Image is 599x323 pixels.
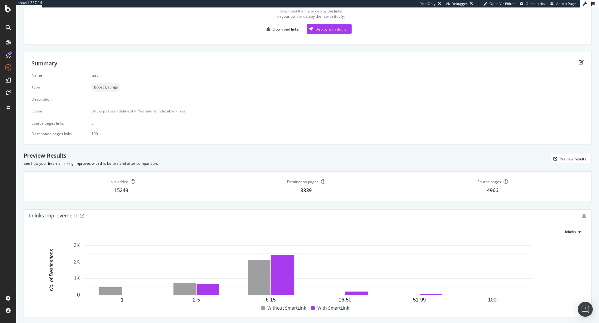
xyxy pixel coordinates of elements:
text: 1K [74,276,80,281]
span: With SmartLink [317,304,349,312]
text: 51-99 [413,297,426,302]
div: Type [32,84,81,90]
span: Yes [138,108,144,114]
div: 5 [91,121,584,126]
div: test [91,73,584,78]
span: Open in dev [526,1,546,6]
div: See how your internal linking improves with this before and after comparison. [24,161,158,166]
div: Name [32,73,81,78]
div: Destination pages [287,179,319,184]
div: Download the file to deploy the links on your own or deploy them with Botify. [276,8,345,19]
button: Download links [264,24,304,34]
svg: A chart. [29,242,587,304]
div: ReadOnly: [420,1,436,6]
div: Destination pages links [32,131,81,136]
div: Preview results [560,156,586,162]
div: Source pages links [32,121,81,126]
text: 100+ [488,297,499,302]
text: 0 [77,292,80,297]
a: Open in dev [520,1,546,6]
div: Source pages [477,179,501,184]
div: Description [32,97,81,102]
text: 3K [74,243,80,248]
span: Inlinks [565,229,576,235]
div: Inlinks Improvement [29,212,77,219]
span: Admin Page [556,1,576,6]
button: Preview results [551,154,592,164]
span: Boost Listings [94,85,118,89]
div: Summary [32,59,57,68]
a: Admin Page [550,1,576,6]
text: 1 [121,297,124,302]
div: Viz Debugger: [446,1,468,6]
span: = [175,108,178,114]
text: No. of Destinations [49,249,54,291]
div: 3339 [300,187,312,194]
div: Download links [273,26,299,32]
span: Yes [179,108,186,114]
span: Open Viz Editor [489,1,515,6]
a: Open Viz Editor [483,1,515,6]
text: 6-15 [266,297,276,302]
div: 15249 [114,187,128,194]
span: and [146,108,152,114]
div: neutral label [91,83,120,92]
div: Links added [108,179,128,184]
button: Inlinks [560,227,586,237]
div: 4966 [487,187,498,194]
div: bug [582,214,586,218]
text: 16-50 [339,297,352,302]
span: Without SmartLink [267,304,306,312]
text: 2K [74,259,80,264]
div: 100 [91,131,584,136]
span: URL is p1 (user-defined) [91,108,133,114]
span: = [134,108,136,114]
div: Preview Results [24,152,158,160]
div: Open Intercom Messenger [578,302,593,317]
div: edit [579,59,584,64]
div: Scope [32,108,81,114]
span: Is Indexable [154,108,174,114]
text: 2-5 [193,297,200,302]
div: Deploy with Botify [315,26,347,32]
button: Deploy with Botify [307,24,352,34]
